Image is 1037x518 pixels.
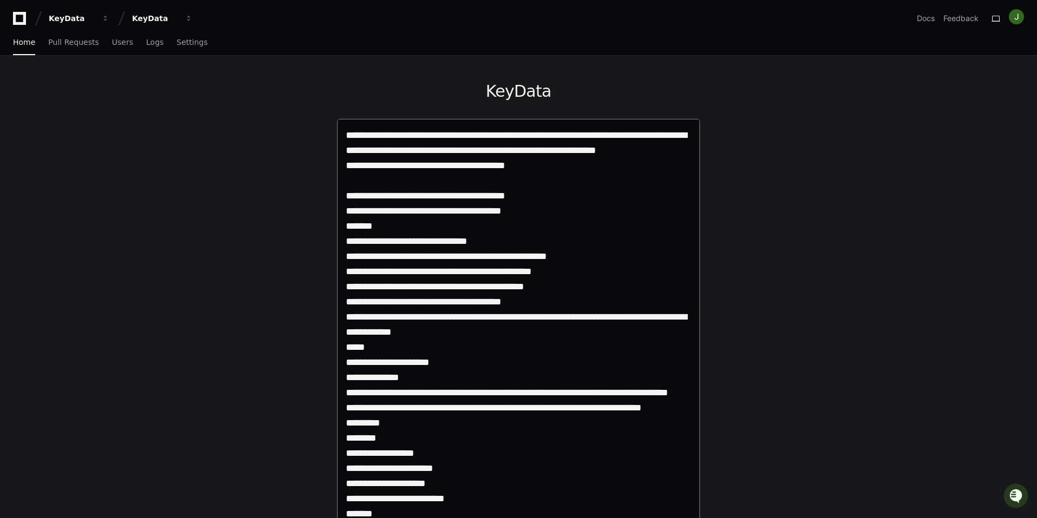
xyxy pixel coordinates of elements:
span: Home [13,39,35,45]
div: Welcome [11,43,197,61]
h1: KeyData [337,82,700,101]
div: Start new chat [37,81,178,91]
div: KeyData [49,13,95,24]
div: We're available if you need us! [37,91,137,100]
span: Logs [146,39,163,45]
button: Start new chat [184,84,197,97]
a: Logs [146,30,163,55]
a: Users [112,30,133,55]
a: Settings [176,30,207,55]
iframe: Open customer support [1002,482,1032,512]
img: 1756235613930-3d25f9e4-fa56-45dd-b3ad-e072dfbd1548 [11,81,30,100]
button: Feedback [943,13,979,24]
img: ACg8ocLpn0xHlhIA5pvKoUKSYOvxSIAvatXNW610fzkHo73o9XIMrg=s96-c [1009,9,1024,24]
button: KeyData [44,9,114,28]
span: Settings [176,39,207,45]
img: PlayerZero [11,11,32,32]
a: Powered byPylon [76,113,131,122]
a: Docs [917,13,935,24]
a: Pull Requests [48,30,99,55]
span: Pull Requests [48,39,99,45]
div: KeyData [132,13,179,24]
span: Pylon [108,114,131,122]
button: KeyData [128,9,197,28]
a: Home [13,30,35,55]
span: Users [112,39,133,45]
